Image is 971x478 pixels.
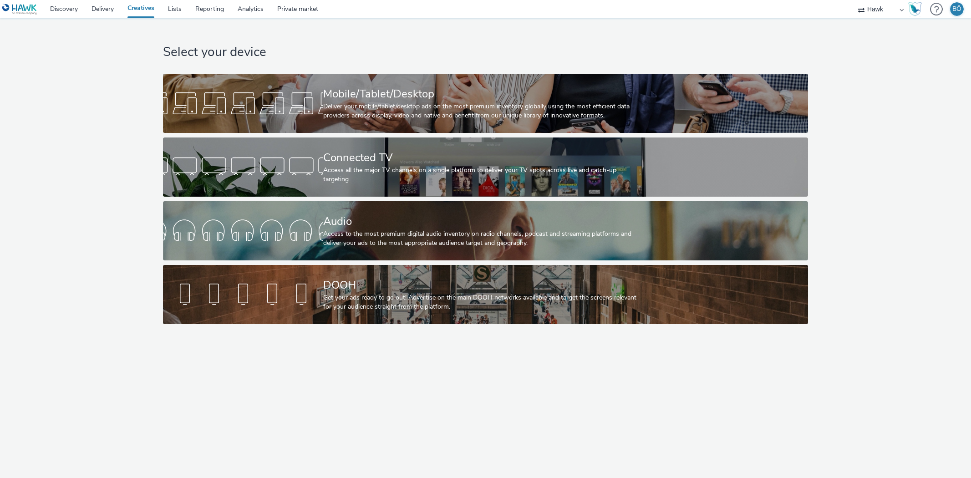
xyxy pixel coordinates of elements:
div: DOOH [323,277,644,293]
div: BÖ [952,2,961,16]
div: Access to the most premium digital audio inventory on radio channels, podcast and streaming platf... [323,229,644,248]
a: DOOHGet your ads ready to go out! Advertise on the main DOOH networks available and target the sc... [163,265,808,324]
div: Access all the major TV channels on a single platform to deliver your TV spots across live and ca... [323,166,644,184]
a: AudioAccess to the most premium digital audio inventory on radio channels, podcast and streaming ... [163,201,808,260]
a: Mobile/Tablet/DesktopDeliver your mobile/tablet/desktop ads on the most premium inventory globall... [163,74,808,133]
div: Mobile/Tablet/Desktop [323,86,644,102]
a: Hawk Academy [908,2,925,16]
div: Deliver your mobile/tablet/desktop ads on the most premium inventory globally using the most effi... [323,102,644,121]
div: Audio [323,214,644,229]
div: Get your ads ready to go out! Advertise on the main DOOH networks available and target the screen... [323,293,644,312]
h1: Select your device [163,44,808,61]
a: Connected TVAccess all the major TV channels on a single platform to deliver your TV spots across... [163,137,808,197]
img: undefined Logo [2,4,37,15]
img: Hawk Academy [908,2,922,16]
div: Connected TV [323,150,644,166]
